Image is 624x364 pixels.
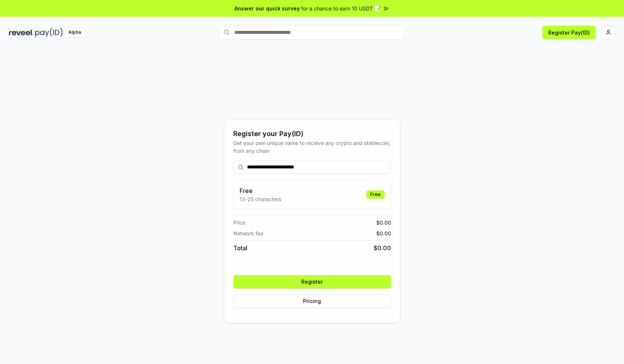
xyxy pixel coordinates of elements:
span: Price [233,219,246,226]
p: 13-25 characters [240,195,281,203]
span: Answer our quick survey [234,4,300,12]
button: Register Pay(ID) [542,26,596,39]
span: $ 0.00 [376,219,391,226]
span: for a chance to earn 10 USDT 📝 [301,4,381,12]
div: Alpha [64,28,85,37]
span: $ 0.00 [374,244,391,252]
h3: Free [240,186,281,195]
img: reveel_dark [9,28,34,37]
div: Register your Pay(ID) [233,129,391,139]
span: $ 0.00 [376,229,391,237]
span: Total [233,244,247,252]
div: Free [366,190,385,199]
img: pay_id [35,28,63,37]
div: Get your own unique name to receive any crypto and stablecoin, from any chain [233,139,391,155]
button: Pricing [233,294,391,308]
button: Register [233,275,391,289]
span: Network fee [233,229,263,237]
